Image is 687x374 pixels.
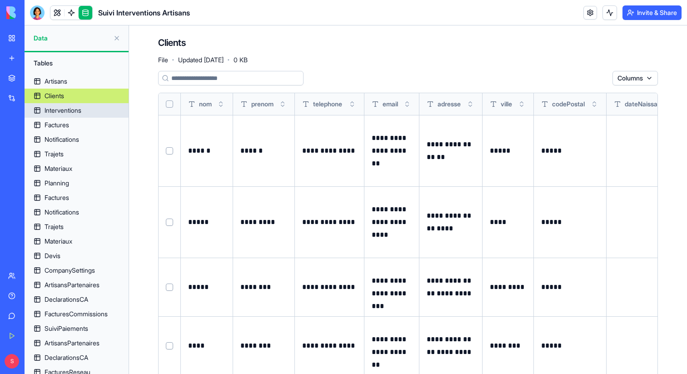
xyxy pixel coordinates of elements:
span: Suivi Interventions Artisans [98,7,190,18]
div: Factures [45,120,69,130]
span: · [227,53,230,67]
div: Planning [45,179,69,188]
a: Planning [25,176,129,190]
div: Notifications [45,135,79,144]
div: DeclarationsCA [45,353,88,362]
div: FacturesCommissions [45,309,108,319]
a: Materiaux [25,161,129,176]
span: nom [199,100,212,109]
span: dateNaissance [625,100,668,109]
div: Devis [45,251,60,260]
a: Artisans [25,74,129,89]
button: Toggle sort [403,100,412,109]
a: Factures [25,190,129,205]
button: Toggle sort [517,100,526,109]
div: Materiaux [45,237,72,246]
div: Factures [45,193,69,202]
h4: Clients [158,36,186,49]
a: Trajets [25,219,129,234]
div: Trajets [45,150,64,159]
span: Updated [DATE] [178,55,224,65]
a: DeclarationsCA [25,292,129,307]
div: Artisans [45,77,67,86]
button: Columns [612,71,658,85]
img: logo [6,6,63,19]
span: S [5,354,19,369]
a: Clients [25,89,129,103]
span: telephone [313,100,342,109]
span: File [158,55,168,65]
a: DeclarationsCA [25,350,129,365]
button: Select row [166,147,173,155]
span: 0 KB [234,55,248,65]
span: email [383,100,398,109]
a: Notifications [25,205,129,219]
button: Invite & Share [622,5,682,20]
div: SuiviPaiements [45,324,88,333]
div: Notifications [45,208,79,217]
button: Toggle sort [278,100,287,109]
button: Select row [166,284,173,291]
div: Materiaux [45,164,72,173]
a: Interventions [25,103,129,118]
div: Trajets [45,222,64,231]
button: Toggle sort [348,100,357,109]
a: CompanySettings [25,263,129,278]
a: Factures [25,118,129,132]
span: Data [34,34,110,43]
a: ArtisansPartenaires [25,336,129,350]
div: CompanySettings [45,266,95,275]
div: Tables [29,56,124,70]
span: adresse [438,100,461,109]
a: Notifications [25,132,129,147]
a: SuiviPaiements [25,321,129,336]
a: Materiaux [25,234,129,249]
a: Trajets [25,147,129,161]
a: Devis [25,249,129,263]
div: ArtisansPartenaires [45,280,100,289]
button: Toggle sort [590,100,599,109]
button: Select row [166,342,173,349]
span: codePostal [552,100,585,109]
div: Interventions [45,106,81,115]
button: Select all [166,100,173,108]
button: Select row [166,219,173,226]
div: ArtisansPartenaires [45,339,100,348]
button: Toggle sort [466,100,475,109]
a: FacturesCommissions [25,307,129,321]
span: prenom [251,100,274,109]
button: Toggle sort [216,100,225,109]
span: · [172,53,174,67]
div: DeclarationsCA [45,295,88,304]
span: ville [501,100,512,109]
div: Clients [45,91,64,100]
a: ArtisansPartenaires [25,278,129,292]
